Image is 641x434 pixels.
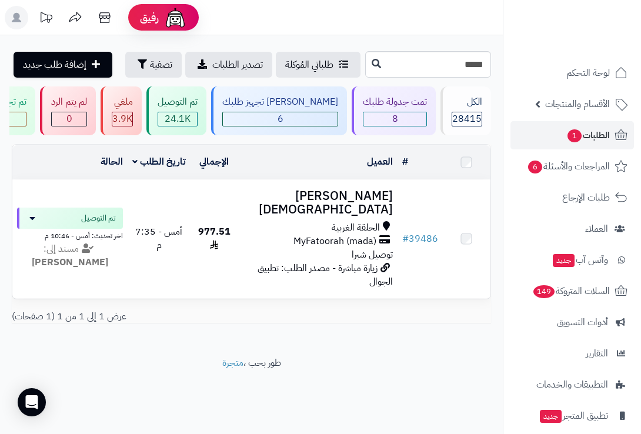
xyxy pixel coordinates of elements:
a: التقارير [510,339,634,368]
span: وآتس آب [552,252,608,268]
div: عرض 1 إلى 1 من 1 (1 صفحات) [3,310,500,323]
span: رفيق [140,11,159,25]
a: تم التوصيل 24.1K [144,86,209,135]
span: 6 [223,112,338,126]
div: اخر تحديث: أمس - 10:46 م [17,229,123,241]
span: 1 [567,129,582,142]
strong: [PERSON_NAME] [32,255,108,269]
img: ai-face.png [163,6,187,29]
a: الطلبات1 [510,121,634,149]
div: لم يتم الرد [51,95,87,109]
button: تصفية [125,52,182,78]
a: لوحة التحكم [510,59,634,87]
span: التطبيقات والخدمات [536,376,608,393]
div: مسند إلى: [8,242,132,269]
span: 24.1K [158,112,197,126]
a: تاريخ الطلب [132,155,186,169]
a: تصدير الطلبات [185,52,272,78]
span: جديد [553,254,575,267]
span: الحلقة الغربية [332,221,380,235]
span: العملاء [585,221,608,237]
span: الأقسام والمنتجات [545,96,610,112]
div: Open Intercom Messenger [18,388,46,416]
span: إضافة طلب جديد [23,58,86,72]
a: المراجعات والأسئلة6 [510,152,634,181]
span: تصفية [150,58,172,72]
span: 0 [52,112,86,126]
span: تصدير الطلبات [212,58,263,72]
div: تمت جدولة طلبك [363,95,427,109]
span: السلات المتروكة [532,283,610,299]
span: تم التوصيل [81,212,116,224]
a: تطبيق المتجرجديد [510,402,634,430]
span: طلبات الإرجاع [562,189,610,206]
a: متجرة [222,356,243,370]
a: العميل [367,155,393,169]
span: زيارة مباشرة - مصدر الطلب: تطبيق الجوال [258,261,393,289]
a: [PERSON_NAME] تجهيز طلبك 6 [209,86,349,135]
span: 28415 [452,112,482,126]
span: 3.9K [112,112,132,126]
a: ملغي 3.9K [98,86,144,135]
a: تمت جدولة طلبك 8 [349,86,438,135]
span: التقارير [586,345,608,362]
span: 6 [528,161,542,173]
span: جديد [540,410,562,423]
a: العملاء [510,215,634,243]
a: لم يتم الرد 0 [38,86,98,135]
a: # [402,155,408,169]
span: 977.51 [198,225,231,252]
a: أدوات التسويق [510,308,634,336]
span: MyFatoorah (mada) [293,235,376,248]
div: 24139 [158,112,197,126]
a: وآتس آبجديد [510,246,634,274]
span: توصيل شبرا [352,248,393,262]
img: logo-2.png [561,30,630,55]
span: الطلبات [566,127,610,143]
a: الحالة [101,155,123,169]
div: 3880 [112,112,132,126]
a: تحديثات المنصة [31,6,61,32]
span: 149 [533,285,555,298]
span: # [402,232,409,246]
span: تطبيق المتجر [539,408,608,424]
a: التطبيقات والخدمات [510,370,634,399]
a: الكل28415 [438,86,493,135]
span: 8 [363,112,426,126]
a: الإجمالي [199,155,229,169]
div: ملغي [112,95,133,109]
span: لوحة التحكم [566,65,610,81]
a: السلات المتروكة149 [510,277,634,305]
a: #39486 [402,232,438,246]
div: [PERSON_NAME] تجهيز طلبك [222,95,338,109]
span: أمس - 7:35 م [135,225,182,252]
div: الكل [452,95,482,109]
span: أدوات التسويق [557,314,608,330]
div: تم التوصيل [158,95,198,109]
a: طلباتي المُوكلة [276,52,360,78]
a: طلبات الإرجاع [510,183,634,212]
a: إضافة طلب جديد [14,52,112,78]
h3: [PERSON_NAME][DEMOGRAPHIC_DATA] [243,189,393,216]
span: طلباتي المُوكلة [285,58,333,72]
span: المراجعات والأسئلة [527,158,610,175]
